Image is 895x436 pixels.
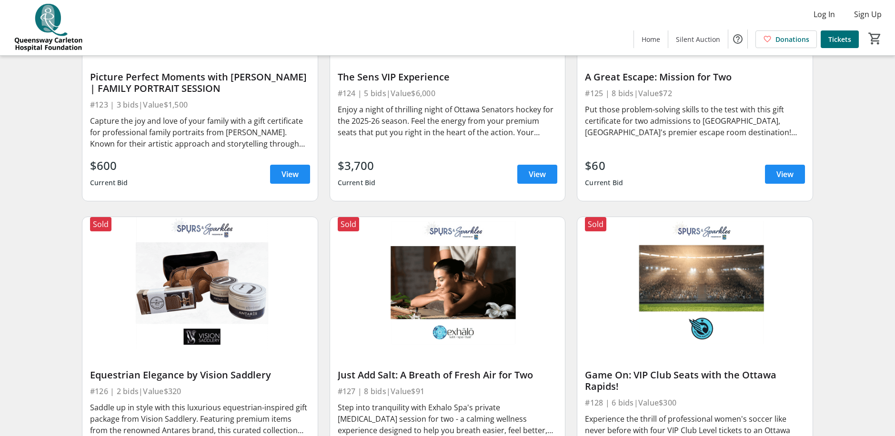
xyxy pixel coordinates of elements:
[338,157,376,174] div: $3,700
[90,174,128,191] div: Current Bid
[577,217,813,349] img: Game On: VIP Club Seats with the Ottawa Rapids!
[854,9,882,20] span: Sign Up
[846,7,889,22] button: Sign Up
[866,30,884,47] button: Cart
[338,217,359,231] div: Sold
[338,71,558,83] div: The Sens VIP Experience
[338,369,558,381] div: Just Add Salt: A Breath of Fresh Air for Two
[728,30,747,49] button: Help
[90,71,310,94] div: Picture Perfect Moments with [PERSON_NAME] | FAMILY PORTRAIT SESSION
[338,174,376,191] div: Current Bid
[828,34,851,44] span: Tickets
[90,369,310,381] div: Equestrian Elegance by Vision Saddlery
[765,165,805,184] a: View
[585,217,606,231] div: Sold
[814,9,835,20] span: Log In
[338,385,558,398] div: #127 | 8 bids | Value $91
[90,157,128,174] div: $600
[82,217,318,349] img: Equestrian Elegance by Vision Saddlery
[585,104,805,138] div: Put those problem-solving skills to the test with this gift certificate for two admissions to [GE...
[585,157,623,174] div: $60
[282,168,299,180] span: View
[330,217,565,349] img: Just Add Salt: A Breath of Fresh Air for Two
[90,217,111,231] div: Sold
[642,34,660,44] span: Home
[90,98,310,111] div: #123 | 3 bids | Value $1,500
[821,30,859,48] a: Tickets
[90,385,310,398] div: #126 | 2 bids | Value $320
[585,71,805,83] div: A Great Escape: Mission for Two
[806,7,843,22] button: Log In
[338,104,558,138] div: Enjoy a night of thrilling night of Ottawa Senators hockey for the 2025-26 season. Feel the energ...
[338,402,558,436] div: Step into tranquility with Exhalo Spa's private [MEDICAL_DATA] session for two - a calming wellne...
[270,165,310,184] a: View
[776,168,794,180] span: View
[6,4,91,51] img: QCH Foundation's Logo
[529,168,546,180] span: View
[676,34,720,44] span: Silent Auction
[517,165,557,184] a: View
[585,174,623,191] div: Current Bid
[338,87,558,100] div: #124 | 5 bids | Value $6,000
[585,396,805,409] div: #128 | 6 bids | Value $300
[668,30,728,48] a: Silent Auction
[775,34,809,44] span: Donations
[634,30,668,48] a: Home
[90,402,310,436] div: Saddle up in style with this luxurious equestrian-inspired gift package from Vision Saddlery. Fea...
[585,369,805,392] div: Game On: VIP Club Seats with the Ottawa Rapids!
[585,87,805,100] div: #125 | 8 bids | Value $72
[90,115,310,149] div: Capture the joy and love of your family with a gift certificate for professional family portraits...
[755,30,817,48] a: Donations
